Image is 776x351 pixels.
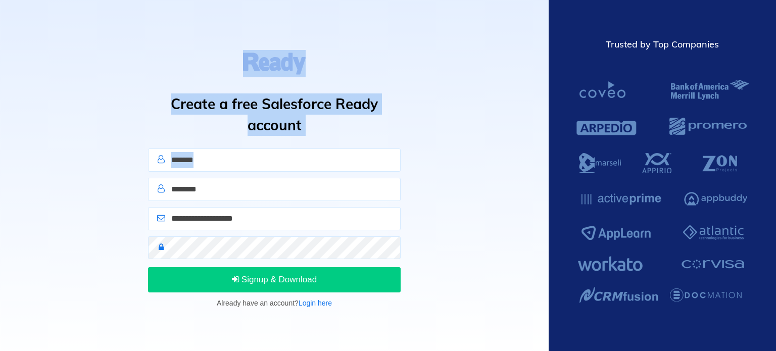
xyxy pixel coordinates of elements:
div: Trusted by Top Companies [574,38,751,51]
img: Salesforce Ready Customers [574,69,751,313]
img: logo [243,50,306,77]
h1: Create a free Salesforce Ready account [144,93,404,136]
a: Login here [299,299,332,307]
keeper-lock: Open Keeper Popup [387,154,399,166]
